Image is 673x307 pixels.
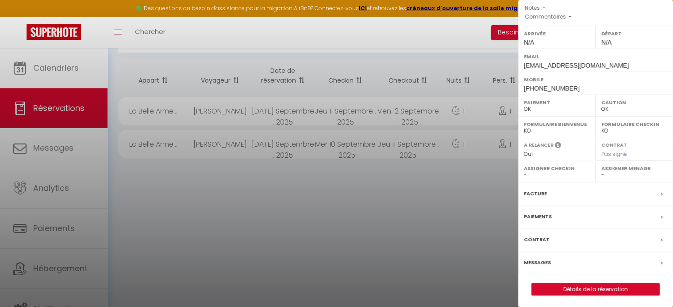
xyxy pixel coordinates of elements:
label: Arrivée [524,29,590,38]
p: Notes : [525,4,666,12]
a: Détails de la réservation [532,284,659,295]
label: Caution [601,98,667,107]
label: Formulaire Checkin [601,120,667,129]
span: [PHONE_NUMBER] [524,85,580,92]
label: Départ [601,29,667,38]
label: Contrat [524,235,550,244]
label: Messages [524,258,551,267]
label: Email [524,52,667,61]
button: Ouvrir le widget de chat LiveChat [7,4,34,30]
label: Contrat [601,141,627,147]
label: A relancer [524,141,554,149]
p: Commentaires : [525,12,666,21]
span: N/A [524,39,534,46]
label: Facture [524,189,547,198]
i: Sélectionner OUI si vous souhaiter envoyer les séquences de messages post-checkout [555,141,561,151]
label: Formulaire Bienvenue [524,120,590,129]
span: [EMAIL_ADDRESS][DOMAIN_NAME] [524,62,629,69]
span: - [542,4,546,11]
span: Pas signé [601,150,627,158]
label: Paiements [524,212,552,221]
span: N/A [601,39,611,46]
label: Assigner Checkin [524,164,590,173]
button: Détails de la réservation [531,283,660,296]
label: Paiement [524,98,590,107]
span: - [569,13,572,20]
label: Mobile [524,75,667,84]
label: Assigner Menage [601,164,667,173]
